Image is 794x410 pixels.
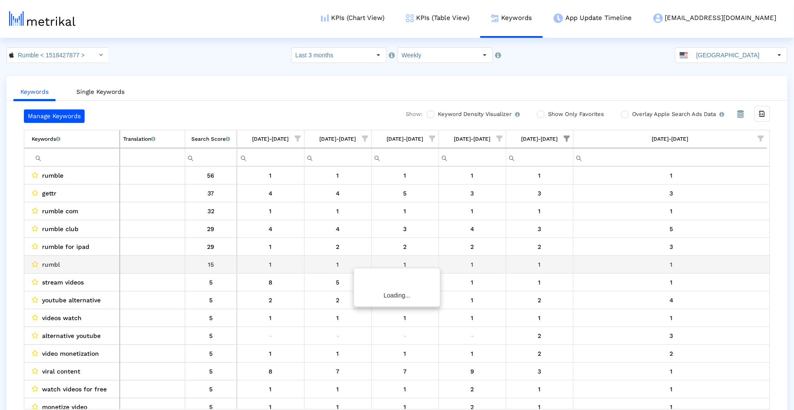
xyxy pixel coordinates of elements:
a: Single Keywords [69,84,131,100]
td: Column 07/13/25-07/19/25 [371,130,439,148]
div: [DATE]-[DATE] [320,133,356,145]
div: 8/9/25 [577,277,767,288]
div: 7/5/25 [240,366,301,377]
div: 8/9/25 [577,330,767,341]
span: rumbl [42,259,60,270]
div: Export all data [755,106,770,122]
div: 7/26/25 [442,170,503,181]
td: Filter cell [24,148,120,166]
td: Column Keyword [24,130,120,148]
span: Show filter options for column '07/13/25-07/19/25' [430,136,436,142]
a: Manage Keywords [24,109,85,123]
div: 7/26/25 [442,223,503,235]
div: 8/9/25 [577,348,767,359]
div: 8/9/25 [577,294,767,306]
div: 7/19/25 [375,170,436,181]
span: stream videos [42,277,84,288]
input: Filter cell [120,150,185,165]
div: 7/12/25 [308,348,368,359]
div: 56 [188,170,234,181]
div: 8/9/25 [577,188,767,199]
div: Loading... [358,291,436,300]
div: 37 [188,188,234,199]
img: metrical-logo-light.png [9,11,75,26]
div: 7/26/25 [442,366,503,377]
div: 7/5/25 [240,384,301,395]
td: Filter cell [237,148,304,166]
div: 7/12/25 [308,241,368,252]
div: 7/19/25 [375,366,436,377]
span: gettr [42,188,56,199]
div: 7/26/25 [442,277,503,288]
div: 32 [188,205,234,217]
input: Filter cell [305,150,371,164]
a: Keywords [13,84,56,101]
input: Filter cell [185,150,237,165]
div: 7/12/25 [308,223,368,235]
span: Show filter options for column '08/03/25-08/09/25' [758,136,764,142]
div: 8/9/25 [577,223,767,235]
td: Filter cell [506,148,573,166]
td: Filter cell [439,148,506,166]
div: 8/2/25 [509,330,570,341]
td: Filter cell [304,148,371,166]
div: 7/12/25 [308,384,368,395]
div: 7/12/25 [308,366,368,377]
div: 7/5/25 [240,259,301,270]
td: Column Search Score [185,130,237,148]
div: Data grid [24,130,770,410]
img: my-account-menu-icon.png [653,13,663,23]
img: kpi-chart-menu-icon.png [321,14,329,22]
div: 7/5/25 [240,205,301,217]
div: Select [371,48,386,63]
div: 5 [188,294,234,306]
div: 7/12/25 [308,294,368,306]
td: Column 07/20/25-07/26/25 [439,130,506,148]
td: Column 07/06/25-07/12/25 [304,130,371,148]
div: 7/5/25 [240,312,301,324]
div: 7/26/25 [442,188,503,199]
span: rumble for ipad [42,241,89,252]
div: 7/12/25 [308,188,368,199]
div: Search Score [191,133,230,145]
div: 8/9/25 [577,205,767,217]
div: 5 [188,277,234,288]
div: 29 [188,241,234,252]
div: Show: [397,109,423,123]
div: 15 [188,259,234,270]
span: Show filter options for column '06/29/25-07/05/25' [295,136,301,142]
span: videos watch [42,312,82,324]
div: 8/9/25 [577,241,767,252]
div: 7/5/25 [240,277,301,288]
td: Filter cell [185,148,237,166]
img: kpi-table-menu-icon.png [406,14,414,22]
span: rumble club [42,223,79,235]
span: Show filter options for column '07/20/25-07/26/25' [497,136,503,142]
div: 8/2/25 [509,294,570,306]
input: Filter cell [506,150,573,164]
div: 7/19/25 [375,223,436,235]
input: Filter cell [32,150,119,165]
td: Filter cell [573,148,767,166]
span: rumble [42,170,63,181]
div: 7/19/25 [375,259,436,270]
div: 7/26/25 [442,241,503,252]
div: 7/12/25 [308,170,368,181]
div: Translation [123,133,155,145]
div: 8/2/25 [509,366,570,377]
div: 8/9/25 [577,170,767,181]
input: Filter cell [574,150,768,164]
div: 7/19/25 [375,348,436,359]
div: [DATE]-[DATE] [652,133,689,145]
div: 8/9/25 [577,312,767,324]
div: 7/26/25 [442,205,503,217]
div: 7/19/25 [375,384,436,395]
div: 8/2/25 [509,205,570,217]
div: Keywords [32,133,60,145]
td: Filter cell [120,148,185,166]
div: 7/19/25 [375,241,436,252]
div: 7/5/25 [240,188,301,199]
div: 8/2/25 [509,259,570,270]
div: 7/5/25 [240,241,301,252]
span: Show filter options for column '07/06/25-07/12/25' [362,136,368,142]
